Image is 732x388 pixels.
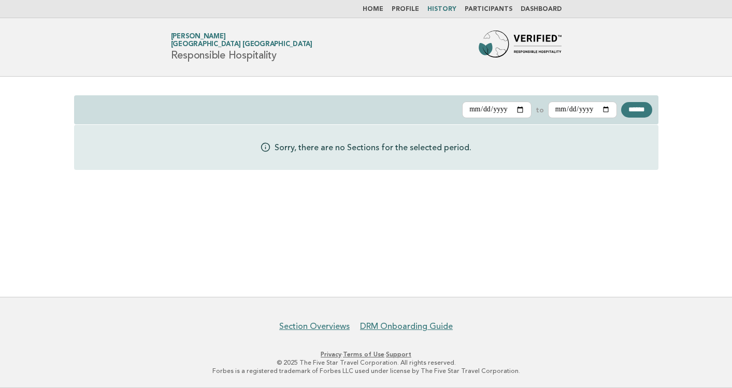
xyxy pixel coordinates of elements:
h1: Responsible Hospitality [171,34,312,61]
p: · · [49,350,683,358]
a: History [427,6,456,12]
a: Dashboard [521,6,562,12]
img: Forbes Travel Guide [479,31,562,64]
a: Privacy [321,351,341,358]
a: [PERSON_NAME][GEOGRAPHIC_DATA] [GEOGRAPHIC_DATA] [171,33,312,48]
a: Section Overviews [279,321,350,332]
p: Sorry, there are no Sections for the selected period. [275,141,471,153]
p: © 2025 The Five Star Travel Corporation. All rights reserved. [49,358,683,367]
a: DRM Onboarding Guide [360,321,453,332]
label: to [536,105,544,114]
a: Terms of Use [343,351,384,358]
span: [GEOGRAPHIC_DATA] [GEOGRAPHIC_DATA] [171,41,312,48]
a: Support [386,351,411,358]
a: Profile [392,6,419,12]
a: Home [363,6,383,12]
p: Forbes is a registered trademark of Forbes LLC used under license by The Five Star Travel Corpora... [49,367,683,375]
a: Participants [465,6,512,12]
